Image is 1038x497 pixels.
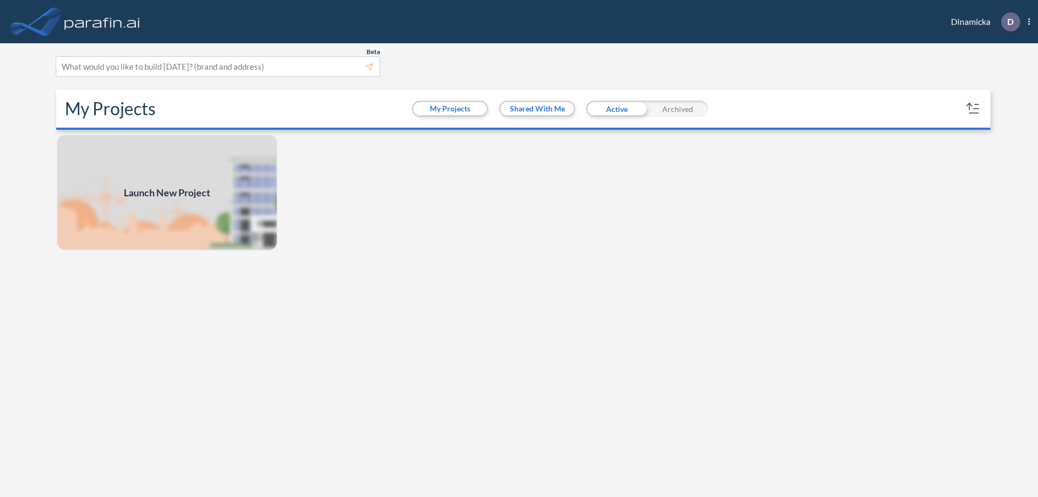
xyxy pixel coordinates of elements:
[65,98,156,119] h2: My Projects
[964,100,982,117] button: sort
[56,134,278,251] a: Launch New Project
[414,102,487,115] button: My Projects
[647,101,708,117] div: Archived
[124,185,210,200] span: Launch New Project
[367,48,380,56] span: Beta
[56,134,278,251] img: add
[501,102,574,115] button: Shared With Me
[586,101,647,117] div: Active
[1007,17,1014,26] p: D
[62,11,142,32] img: logo
[935,12,1030,31] div: Dinamicka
